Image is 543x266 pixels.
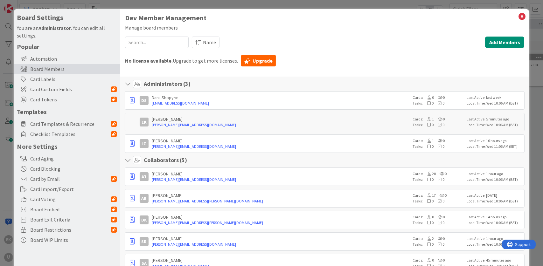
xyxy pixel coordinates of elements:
[152,100,410,106] a: [EMAIL_ADDRESS][DOMAIN_NAME]
[140,237,149,246] div: SR
[434,177,444,182] span: 0
[467,242,522,247] div: Local Time: Wed 10:06 AM (BST)
[434,138,445,143] span: 0
[423,101,434,106] span: 0
[152,171,410,177] div: [PERSON_NAME]
[152,193,410,198] div: [PERSON_NAME]
[423,144,434,149] span: 0
[152,95,410,100] div: Danil Shopyrin
[434,95,445,100] span: 0
[413,171,463,177] div: Cards:
[423,242,434,247] span: 0
[413,144,463,149] div: Tasks:
[413,198,463,204] div: Tasks:
[423,215,434,219] span: 0
[413,242,463,247] div: Tasks:
[125,37,189,48] input: Search...
[434,117,445,121] span: 0
[14,54,120,64] div: Automation
[436,171,447,176] span: 0
[140,194,149,203] div: AB
[467,193,522,198] div: Last Active: [DATE]
[467,177,522,182] div: Local Time: Wed 10:06 AM (BST)
[423,220,434,225] span: 0
[434,258,445,263] span: 0
[180,156,187,164] span: ( 5 )
[14,153,120,164] div: Card Aging
[413,100,463,106] div: Tasks:
[152,198,410,204] a: [PERSON_NAME][EMAIL_ADDRESS][PERSON_NAME][DOMAIN_NAME]
[125,58,173,64] b: No license available.
[467,214,522,220] div: Last Active: 14 hours ago
[241,55,276,66] a: Upgrade
[436,193,447,198] span: 0
[152,242,410,247] a: [PERSON_NAME][EMAIL_ADDRESS][DOMAIN_NAME]
[152,214,410,220] div: [PERSON_NAME]
[140,139,149,148] div: IZ
[434,215,445,219] span: 0
[152,236,410,242] div: [PERSON_NAME]
[434,199,444,203] span: 0
[423,122,434,127] span: 0
[152,144,410,149] a: [PERSON_NAME][EMAIL_ADDRESS][DOMAIN_NAME]
[423,199,434,203] span: 0
[140,118,149,126] div: EK
[152,138,410,144] div: [PERSON_NAME]
[144,157,187,164] h4: Collaborators
[434,122,444,127] span: 0
[140,215,149,224] div: DK
[467,257,522,263] div: Last Active: 45 minutes ago
[467,144,522,149] div: Local Time: Wed 11:06 AM (EET)
[467,116,522,122] div: Last Active: 5 minutes ago
[423,171,436,176] span: 20
[467,138,522,144] div: Last Active: 16 hours ago
[413,122,463,128] div: Tasks:
[30,130,111,138] span: Checklist Templates
[30,226,111,234] span: Board Restrictions
[434,101,444,106] span: 0
[152,116,410,122] div: [PERSON_NAME]
[183,80,191,87] span: ( 3 )
[17,14,117,22] h4: Board Settings
[152,257,410,263] div: [PERSON_NAME]
[192,37,219,48] button: Name
[125,14,525,22] h1: Dev Member Management
[30,96,111,103] span: Card Tokens
[38,25,71,31] b: Administrator
[467,198,522,204] div: Local Time: Wed 10:06 AM (BST)
[423,117,434,121] span: 1
[152,177,410,182] a: [PERSON_NAME][EMAIL_ADDRESS][DOMAIN_NAME]
[413,138,463,144] div: Cards:
[467,122,522,128] div: Local Time: Wed 10:06 AM (BST)
[152,220,410,226] a: [PERSON_NAME][EMAIL_ADDRESS][PERSON_NAME][DOMAIN_NAME]
[467,171,522,177] div: Last Active: 1 hour ago
[14,184,120,194] div: Card Import/Export
[434,220,444,225] span: 0
[125,24,525,31] div: Manage board members
[423,258,434,263] span: 0
[30,206,111,213] span: Board Embed
[413,193,463,198] div: Cards:
[30,120,111,128] span: Card Templates & Recurrence
[413,257,463,263] div: Cards:
[467,220,522,226] div: Local Time: Wed 10:06 AM (BST)
[203,38,216,46] span: Name
[413,220,463,226] div: Tasks:
[467,236,522,242] div: Last Active: 1 hour ago
[152,122,410,128] a: [PERSON_NAME][EMAIL_ADDRESS][DOMAIN_NAME]
[467,100,522,106] div: Local Time: Wed 10:06 AM (BST)
[14,74,120,84] div: Card Labels
[467,95,522,100] div: Last Active: last week
[423,193,436,198] span: 17
[13,1,29,9] span: Support
[413,214,463,220] div: Cards:
[30,175,111,183] span: Card by Email
[30,85,111,93] span: Card Custom Fields
[413,177,463,182] div: Tasks:
[14,235,120,245] div: Board WIP Limits
[14,64,120,74] div: Board Members
[413,116,463,122] div: Cards:
[144,80,191,87] h4: Administrators
[17,24,117,39] div: You are an . You can edit all settings.
[423,177,434,182] span: 0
